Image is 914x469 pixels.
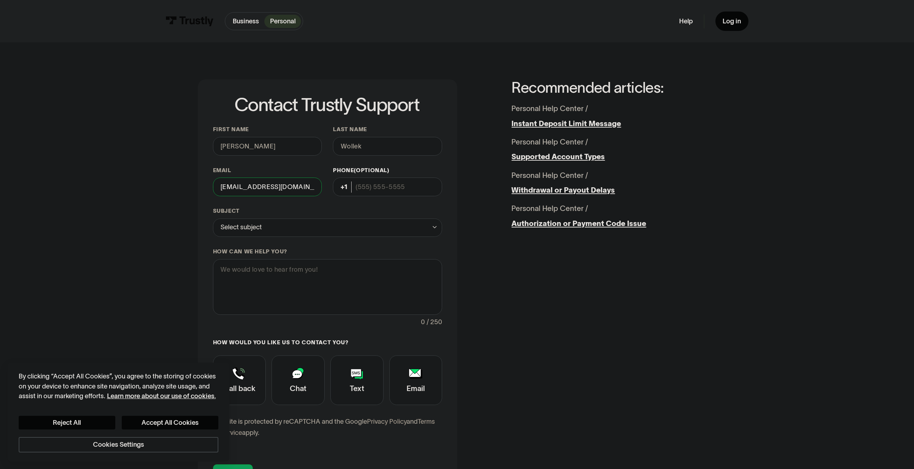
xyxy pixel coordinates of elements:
a: Personal Help Center /Authorization or Payment Code Issue [511,203,716,229]
div: / 250 [427,317,442,328]
input: Alex [213,137,322,156]
div: Personal Help Center / [511,137,588,148]
button: Reject All [19,416,115,430]
a: Personal Help Center /Instant Deposit Limit Message [511,103,716,129]
button: Cookies Settings [19,437,218,452]
div: Supported Account Types [511,151,716,162]
div: Select subject [213,219,442,237]
div: Personal Help Center / [511,103,588,114]
h2: Recommended articles: [511,79,716,96]
button: Accept All Cookies [122,416,218,430]
div: Cookie banner [8,363,229,462]
div: Withdrawal or Payout Delays [511,185,716,196]
div: 0 [421,317,425,328]
label: How can we help you? [213,248,442,256]
a: More information about your privacy, opens in a new tab [107,392,216,400]
a: Log in [715,12,748,31]
label: Last name [333,126,442,133]
label: First name [213,126,322,133]
div: By clicking “Accept All Cookies”, you agree to the storing of cookies on your device to enhance s... [19,372,218,401]
a: Help [679,17,693,26]
div: Select subject [221,222,262,233]
a: Personal Help Center /Withdrawal or Payout Delays [511,170,716,196]
div: Personal Help Center / [511,203,588,214]
p: Personal [270,17,296,26]
label: Subject [213,207,442,215]
a: Personal Help Center /Supported Account Types [511,137,716,162]
label: Email [213,167,322,174]
input: alex@mail.com [213,178,322,196]
a: Personal [264,15,301,28]
p: Business [233,17,259,26]
input: Howard [333,137,442,156]
div: Log in [723,17,741,26]
input: (555) 555-5555 [333,178,442,196]
a: Privacy Policy [367,418,407,425]
img: Trustly Logo [166,16,214,26]
div: Privacy [19,372,218,452]
a: Business [227,15,264,28]
div: This site is protected by reCAPTCHA and the Google and apply. [213,416,442,438]
label: How would you like us to contact you? [213,339,442,346]
div: Instant Deposit Limit Message [511,118,716,129]
label: Phone [333,167,442,174]
span: (Optional) [354,167,389,173]
h1: Contact Trustly Support [212,95,442,115]
div: Authorization or Payment Code Issue [511,218,716,229]
div: Personal Help Center / [511,170,588,181]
